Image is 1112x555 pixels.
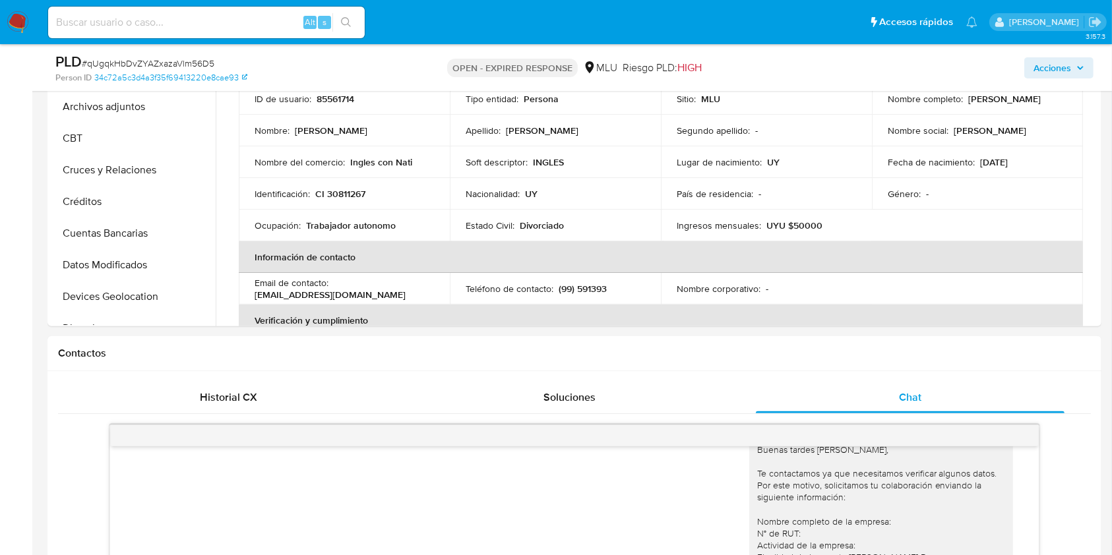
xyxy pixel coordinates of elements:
[466,188,520,200] p: Nacionalidad :
[239,305,1083,336] th: Verificación y cumplimiento
[980,156,1008,168] p: [DATE]
[954,125,1026,136] p: [PERSON_NAME]
[51,91,216,123] button: Archivos adjuntos
[350,156,412,168] p: Ingles con Nati
[677,156,762,168] p: Lugar de nacimiento :
[701,93,720,105] p: MLU
[533,156,564,168] p: INGLES
[525,188,538,200] p: UY
[520,219,564,231] p: Divorciado
[524,93,559,105] p: Persona
[559,283,607,295] p: (99) 591393
[888,188,921,200] p: Género :
[888,125,948,136] p: Nombre social :
[755,125,758,136] p: -
[466,125,501,136] p: Apellido :
[447,59,578,77] p: OPEN - EXPIRED RESPONSE
[677,93,696,105] p: Sitio :
[466,219,514,231] p: Estado Civil :
[767,156,780,168] p: UY
[466,93,518,105] p: Tipo entidad :
[255,93,311,105] p: ID de usuario :
[51,154,216,186] button: Cruces y Relaciones
[306,219,396,231] p: Trabajador autonomo
[879,15,953,29] span: Accesos rápidos
[58,347,1091,360] h1: Contactos
[332,13,359,32] button: search-icon
[899,390,921,405] span: Chat
[766,283,768,295] p: -
[255,219,301,231] p: Ocupación :
[766,219,822,231] p: UYU $50000
[677,283,760,295] p: Nombre corporativo :
[677,219,761,231] p: Ingresos mensuales :
[677,60,702,75] span: HIGH
[583,61,617,75] div: MLU
[51,123,216,154] button: CBT
[305,16,315,28] span: Alt
[926,188,929,200] p: -
[543,390,596,405] span: Soluciones
[255,289,406,301] p: [EMAIL_ADDRESS][DOMAIN_NAME]
[506,125,578,136] p: [PERSON_NAME]
[623,61,702,75] span: Riesgo PLD:
[1088,15,1102,29] a: Salir
[255,188,310,200] p: Identificación :
[315,188,365,200] p: CI 30811267
[888,156,975,168] p: Fecha de nacimiento :
[1034,57,1071,78] span: Acciones
[1024,57,1094,78] button: Acciones
[295,125,367,136] p: [PERSON_NAME]
[677,188,753,200] p: País de residencia :
[82,57,214,70] span: # qUgqkHbDvZYAZxazaVlm56D5
[677,125,750,136] p: Segundo apellido :
[255,277,328,289] p: Email de contacto :
[48,14,365,31] input: Buscar usuario o caso...
[888,93,963,105] p: Nombre completo :
[317,93,354,105] p: 85561714
[55,51,82,72] b: PLD
[55,72,92,84] b: Person ID
[51,249,216,281] button: Datos Modificados
[255,156,345,168] p: Nombre del comercio :
[239,241,1083,273] th: Información de contacto
[968,93,1041,105] p: [PERSON_NAME]
[51,218,216,249] button: Cuentas Bancarias
[200,390,257,405] span: Historial CX
[51,281,216,312] button: Devices Geolocation
[323,16,326,28] span: s
[466,156,528,168] p: Soft descriptor :
[51,186,216,218] button: Créditos
[255,125,290,136] p: Nombre :
[466,283,553,295] p: Teléfono de contacto :
[51,312,216,344] button: Direcciones
[1009,16,1084,28] p: ximena.felix@mercadolibre.com
[966,16,977,28] a: Notificaciones
[758,188,761,200] p: -
[1086,31,1105,42] span: 3.157.3
[94,72,247,84] a: 34c72a5c3d4a3f35f69413220e8cae93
